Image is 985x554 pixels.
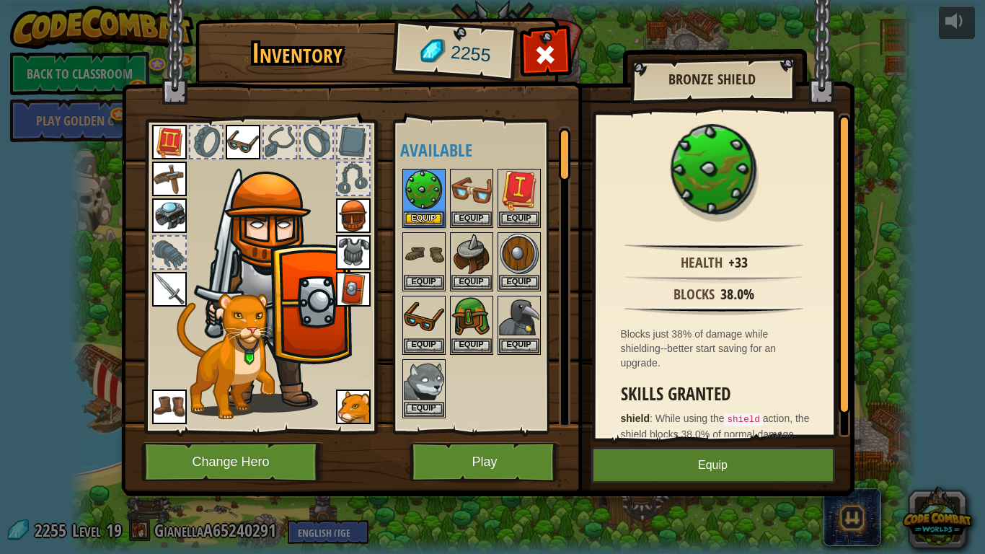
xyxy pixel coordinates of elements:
[624,243,803,252] img: hr.png
[449,40,492,69] span: 2255
[206,38,389,69] h1: Inventory
[591,447,835,483] button: Equip
[499,211,539,227] button: Equip
[451,338,492,353] button: Equip
[720,284,754,305] div: 38.0%
[650,413,655,424] span: :
[624,307,803,315] img: hr.png
[624,275,803,283] img: hr.png
[404,234,444,274] img: portrait.png
[404,297,444,338] img: portrait.png
[645,71,780,87] h2: Bronze Shield
[404,211,444,227] button: Equip
[410,442,560,482] button: Play
[451,297,492,338] img: portrait.png
[152,198,187,233] img: portrait.png
[336,235,371,270] img: portrait.png
[667,124,761,218] img: portrait.png
[499,170,539,211] img: portrait.png
[226,125,260,159] img: portrait.png
[152,125,187,159] img: portrait.png
[451,234,492,274] img: portrait.png
[499,338,539,353] button: Equip
[621,413,650,424] strong: shield
[141,442,324,482] button: Change Hero
[451,170,492,211] img: portrait.png
[336,198,371,233] img: portrait.png
[451,211,492,227] button: Equip
[404,402,444,417] button: Equip
[336,272,371,307] img: portrait.png
[152,390,187,424] img: portrait.png
[681,252,723,273] div: Health
[621,384,815,404] h3: Skills Granted
[728,252,748,273] div: +33
[199,147,354,413] img: shield_f2.png
[152,162,187,196] img: portrait.png
[336,390,371,424] img: portrait.png
[499,297,539,338] img: portrait.png
[404,275,444,290] button: Equip
[152,272,187,307] img: portrait.png
[621,327,815,370] div: Blocks just 38% of damage while shielding--better start saving for an upgrade.
[499,275,539,290] button: Equip
[621,413,810,440] span: While using the action, the shield blocks 38.0% of normal damage.
[404,361,444,401] img: portrait.png
[404,170,444,211] img: portrait.png
[499,234,539,274] img: portrait.png
[400,141,570,159] h4: Available
[724,413,762,426] code: shield
[673,284,715,305] div: Blocks
[404,338,444,353] button: Equip
[177,294,275,419] img: cougar-paper-dolls.png
[451,275,492,290] button: Equip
